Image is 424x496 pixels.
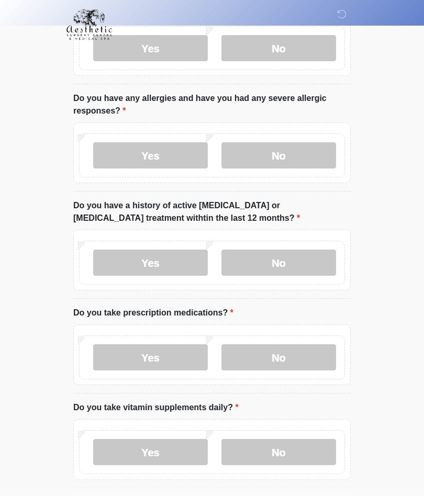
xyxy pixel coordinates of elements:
label: Yes [93,143,208,169]
label: Do you have any allergies and have you had any severe allergic responses? [73,93,351,118]
label: No [221,250,336,276]
label: Yes [93,439,208,466]
label: No [221,439,336,466]
label: No [221,345,336,371]
label: No [221,143,336,169]
label: Yes [93,345,208,371]
label: Do you have a history of active [MEDICAL_DATA] or [MEDICAL_DATA] treatment withtin the last 12 mo... [73,200,351,225]
label: Yes [93,250,208,276]
label: Do you take vitamin supplements daily? [73,402,239,414]
img: Aesthetic Surgery Centre, PLLC Logo [63,8,116,41]
label: Do you take prescription medications? [73,307,233,320]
